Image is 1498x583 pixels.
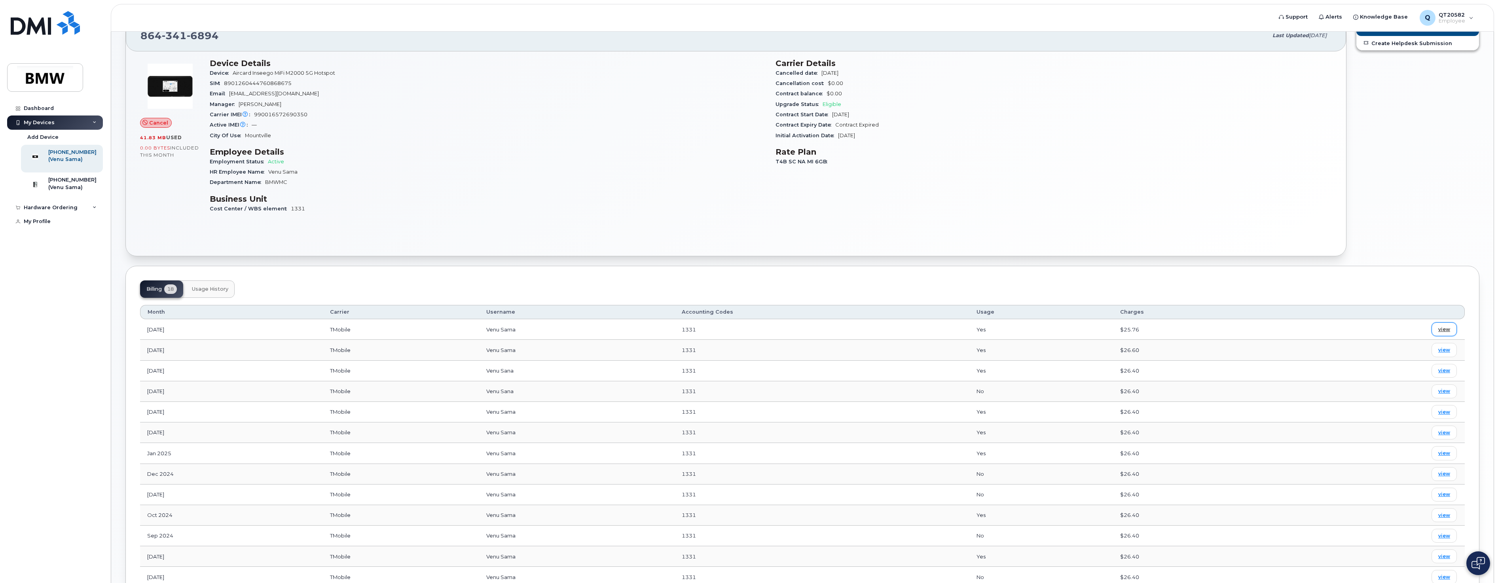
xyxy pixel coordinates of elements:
span: Initial Activation Date [776,132,838,138]
h3: Carrier Details [776,59,1332,68]
div: $26.40 [1120,388,1276,395]
span: T4B SC NA MI 6GB [776,159,831,165]
th: Carrier [323,305,479,319]
span: Cancelled date [776,70,821,76]
td: Venu Sama [479,443,675,464]
span: view [1438,553,1450,560]
td: Yes [969,505,1113,526]
th: Username [479,305,675,319]
td: Venu Sama [479,464,675,485]
td: Venu Sana [479,361,675,381]
td: Yes [969,319,1113,340]
span: Manager [210,101,239,107]
span: 41.83 MB [140,135,166,140]
img: Open chat [1471,557,1485,570]
td: [DATE] [140,319,323,340]
a: view [1432,322,1457,336]
span: 1331 [682,409,696,415]
span: view [1438,367,1450,374]
a: view [1432,343,1457,357]
h3: Employee Details [210,147,766,157]
th: Charges [1113,305,1284,319]
td: TMobile [323,422,479,443]
span: 1331 [682,367,696,374]
span: — [252,122,257,128]
span: Employee [1439,18,1465,24]
a: view [1432,384,1457,398]
span: 1331 [682,574,696,580]
th: Accounting Codes [675,305,969,319]
span: 341 [162,30,187,42]
a: view [1432,405,1457,419]
span: Device [210,70,233,76]
span: QT20582 [1439,11,1465,18]
span: view [1438,388,1450,395]
a: view [1432,508,1457,522]
a: Knowledge Base [1348,9,1413,25]
td: Yes [969,340,1113,360]
span: view [1438,532,1450,539]
div: $25.76 [1120,326,1276,333]
span: Mountville [245,132,271,138]
td: TMobile [323,505,479,526]
td: No [969,381,1113,402]
span: Active [268,159,284,165]
span: BMWMC [265,179,287,185]
span: 1331 [682,388,696,394]
div: $26.40 [1120,429,1276,436]
span: [DATE] [1309,32,1327,38]
span: 6894 [187,30,219,42]
td: [DATE] [140,546,323,567]
td: No [969,464,1113,485]
span: view [1438,470,1450,477]
span: Alerts [1325,13,1342,21]
span: view [1438,326,1450,333]
span: Eligible [823,101,841,107]
div: $26.40 [1120,470,1276,478]
div: $26.40 [1120,408,1276,416]
td: TMobile [323,319,479,340]
div: $26.40 [1120,450,1276,457]
span: 1331 [682,512,696,518]
td: No [969,485,1113,505]
span: 1331 [682,553,696,560]
td: Sep 2024 [140,526,323,546]
span: Add Roaming Package [1363,25,1434,33]
td: Venu Sama [479,340,675,360]
td: Dec 2024 [140,464,323,485]
td: [DATE] [140,402,323,422]
td: [DATE] [140,381,323,402]
td: [DATE] [140,361,323,381]
span: $0.00 [828,80,843,86]
td: [DATE] [140,340,323,360]
a: Alerts [1313,9,1348,25]
span: Contract Expired [835,122,879,128]
span: Contract Start Date [776,112,832,117]
span: view [1438,574,1450,581]
span: 1331 [682,491,696,498]
td: Venu Sama [479,402,675,422]
span: view [1438,409,1450,416]
span: Carrier IMEI [210,112,254,117]
td: Yes [969,546,1113,567]
span: view [1438,491,1450,498]
span: Aircard Inseego MiFi M2000 5G Hotspot [233,70,335,76]
span: Cancel [149,119,168,127]
td: TMobile [323,381,479,402]
td: Venu Sama [479,526,675,546]
span: used [166,134,182,140]
td: Oct 2024 [140,505,323,526]
td: Yes [969,443,1113,464]
td: Yes [969,422,1113,443]
a: view [1432,426,1457,439]
span: Active IMEI [210,122,252,128]
div: $26.40 [1120,367,1276,375]
span: Email [210,91,229,97]
span: Employment Status [210,159,268,165]
a: Support [1273,9,1313,25]
span: 1331 [682,429,696,435]
span: Contract balance [776,91,827,97]
td: Venu Sama [479,505,675,526]
td: TMobile [323,485,479,505]
th: Usage [969,305,1113,319]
